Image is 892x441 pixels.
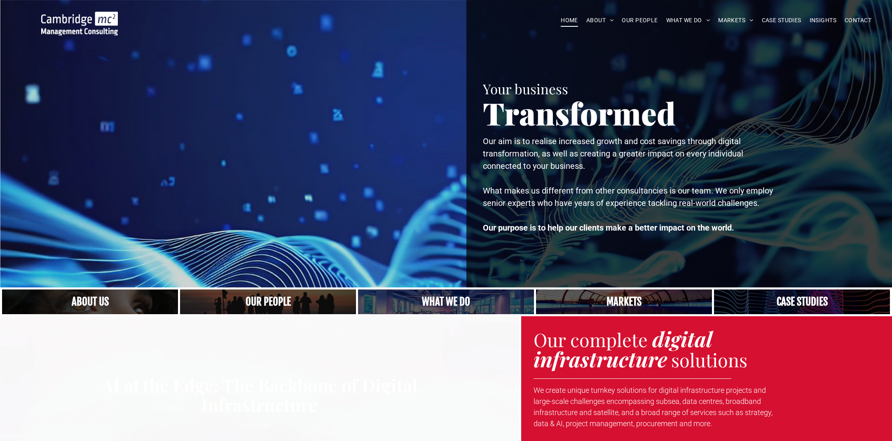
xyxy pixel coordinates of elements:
a: WHAT WE DO [662,14,714,27]
span: Our aim is to realise increased growth and cost savings through digital transformation, as well a... [483,136,743,171]
a: CASE STUDIES [758,14,805,27]
span: solutions [671,347,747,372]
a: INSIGHTS [805,14,840,27]
strong: infrastructure [534,345,667,373]
span: We create unique turnkey solutions for digital infrastructure projects and large-scale challenges... [534,386,773,428]
a: HOME [557,14,582,27]
a: ABOUT [582,14,618,27]
a: Read More → [6,420,513,432]
a: AI at the Edge: The Backbone of Digital Infrastructure [6,376,513,415]
span: Transformed [483,92,676,133]
a: Your Business Transformed | Cambridge Management Consulting [41,13,118,21]
a: Our Markets | Cambridge Management Consulting [536,289,712,314]
strong: Our purpose is to help our clients make a better impact on the world. [483,223,734,233]
a: Close up of woman's face, centered on her eyes [2,289,178,314]
strong: digital [652,325,712,352]
img: Go to Homepage [41,12,118,35]
a: A yoga teacher lifting his whole body off the ground in the peacock pose [358,289,534,314]
span: What makes us different from other consultancies is our team. We only employ senior experts who h... [483,186,773,208]
a: CASE STUDIES | See an Overview of All Our Case Studies | Cambridge Management Consulting [714,289,890,314]
span: Our complete [534,327,648,352]
a: CONTACT [840,14,876,27]
span: Your business [483,79,568,98]
a: OUR PEOPLE [618,14,662,27]
a: A crowd in silhouette at sunset, on a rise or lookout point [180,289,356,314]
a: MARKETS [714,14,757,27]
